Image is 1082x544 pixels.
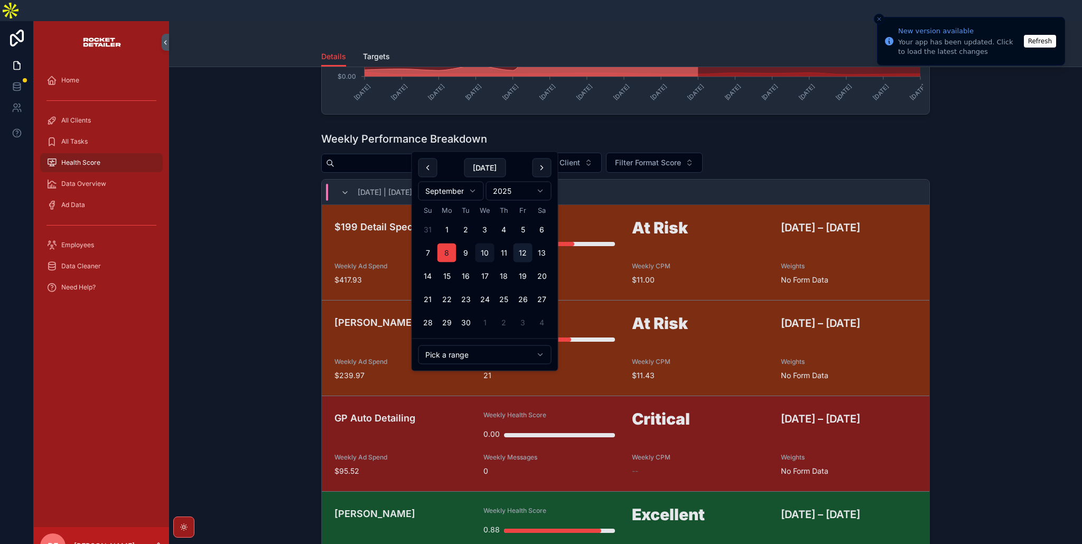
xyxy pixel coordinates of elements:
text: [DATE] [352,82,371,101]
span: Filter Format Score [615,157,681,168]
h3: [DATE] – [DATE] [781,507,917,522]
h1: Critical [632,411,768,431]
button: Select Button [606,153,703,173]
span: Health Score [61,158,100,167]
text: [DATE] [834,82,853,101]
h4: [PERSON_NAME] [334,315,471,330]
a: $199 Detail SpecialWeekly Health Score0.64At Risk[DATE] – [DATE]Weekly Ad Spend$417.93Weekly Mess... [322,204,929,300]
text: [DATE] [538,82,557,101]
text: [DATE] [390,82,409,101]
span: $417.93 [334,275,471,285]
span: Employees [61,241,94,249]
a: Ad Data [40,195,163,214]
span: All Tasks [61,137,88,146]
h4: $199 Detail Special [334,220,471,234]
text: [DATE] [427,82,446,101]
a: Targets [363,47,390,68]
text: [DATE] [612,82,631,101]
button: Thursday, October 2nd, 2025 [495,313,514,332]
h3: [DATE] – [DATE] [781,411,917,427]
span: $11.00 [632,275,768,285]
span: -- [632,466,638,476]
a: Employees [40,236,163,255]
button: Wednesday, October 1st, 2025 [475,313,495,332]
button: Monday, September 8th, 2025, selected [437,243,456,262]
a: Data Overview [40,174,163,193]
a: Details [321,47,346,67]
tspan: $0.00 [338,72,356,80]
button: Thursday, September 4th, 2025 [495,220,514,239]
button: Saturday, October 4th, 2025 [533,313,552,332]
div: Your app has been updated. Click to load the latest changes [898,37,1021,57]
h1: Weekly Performance Breakdown [321,132,487,146]
button: Thursday, September 11th, 2025 [495,243,514,262]
button: Sunday, August 31st, 2025 [418,220,437,239]
button: Friday, September 19th, 2025 [514,267,533,286]
button: Monday, September 29th, 2025 [437,313,456,332]
span: Weekly Messages [483,453,620,462]
a: GP Auto DetailingWeekly Health Score0.00Critical[DATE] – [DATE]Weekly Ad Spend$95.52Weekly Messag... [322,396,929,491]
span: 21 [483,370,620,381]
button: Friday, September 5th, 2025 [514,220,533,239]
span: Weekly Ad Spend [334,262,471,270]
span: All Clients [61,116,91,125]
span: [DATE] | [DATE] – [DATE] [358,187,444,198]
text: [DATE] [686,82,705,101]
button: Tuesday, September 2nd, 2025 [456,220,475,239]
button: Sunday, September 28th, 2025 [418,313,437,332]
a: Data Cleaner [40,257,163,276]
div: New version available [898,26,1021,36]
button: [DATE] [464,158,506,177]
span: $95.52 [334,466,471,476]
span: 0 [483,466,620,476]
button: Tuesday, September 23rd, 2025 [456,290,475,309]
span: Filter Client [539,157,580,168]
button: Tuesday, September 16th, 2025 [456,267,475,286]
a: Health Score [40,153,163,172]
text: [DATE] [575,82,594,101]
th: Friday [514,205,533,216]
span: Weekly Ad Spend [334,453,471,462]
button: Tuesday, September 9th, 2025 [456,243,475,262]
th: Monday [437,205,456,216]
h3: [DATE] – [DATE] [781,315,917,331]
span: Weekly Health Score [483,507,620,515]
button: Monday, September 15th, 2025 [437,267,456,286]
div: 0.88 [483,519,500,540]
button: Friday, October 3rd, 2025 [514,313,533,332]
th: Wednesday [475,205,495,216]
th: Saturday [533,205,552,216]
button: Thursday, September 25th, 2025 [495,290,514,309]
span: Ad Data [61,201,85,209]
span: Data Overview [61,180,106,188]
span: Home [61,76,79,85]
button: Saturday, September 27th, 2025 [533,290,552,309]
button: Sunday, September 7th, 2025 [418,243,437,262]
div: scrollable content [34,63,169,311]
button: Select Button [530,153,602,173]
h4: GP Auto Detailing [334,411,471,425]
button: Tuesday, September 30th, 2025 [456,313,475,332]
button: Monday, September 22nd, 2025 [437,290,456,309]
button: Friday, September 12th, 2025 [514,243,533,262]
span: Weights [781,453,917,462]
button: Today, Wednesday, September 10th, 2025 [475,243,495,262]
button: Monday, September 1st, 2025 [437,220,456,239]
table: September 2025 [418,205,552,332]
span: No Form Data [781,466,828,476]
button: Saturday, September 13th, 2025 [533,243,552,262]
button: Saturday, September 20th, 2025 [533,267,552,286]
img: App logo [82,34,122,51]
text: [DATE] [871,82,890,101]
button: Thursday, September 18th, 2025 [495,267,514,286]
span: Weights [781,358,917,366]
span: Targets [363,51,390,62]
h1: At Risk [632,220,768,240]
button: Wednesday, September 24th, 2025 [475,290,495,309]
button: Sunday, September 14th, 2025 [418,267,437,286]
h1: Excellent [632,507,768,527]
h1: At Risk [632,315,768,335]
button: Wednesday, September 3rd, 2025 [475,220,495,239]
button: Friday, September 26th, 2025 [514,290,533,309]
span: Weekly Ad Spend [334,358,471,366]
